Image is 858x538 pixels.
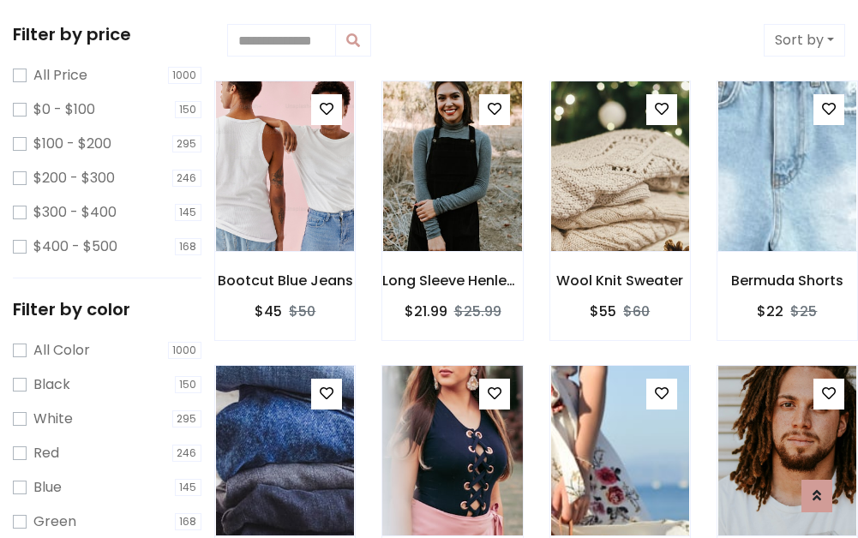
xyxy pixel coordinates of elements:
label: $300 - $400 [33,202,117,223]
label: All Color [33,340,90,361]
span: 168 [175,513,202,530]
del: $60 [623,302,650,321]
h6: $21.99 [405,303,447,320]
h6: $55 [590,303,616,320]
span: 168 [175,238,202,255]
h6: Long Sleeve Henley T-Shirt [382,272,522,289]
label: Blue [33,477,62,498]
del: $25.99 [454,302,501,321]
h6: Wool Knit Sweater [550,272,690,289]
del: $25 [790,302,817,321]
span: 1000 [168,67,202,84]
h5: Filter by color [13,299,201,320]
span: 1000 [168,342,202,359]
label: Green [33,511,76,532]
span: 295 [172,410,202,427]
h6: $45 [255,303,282,320]
label: White [33,409,73,429]
button: Sort by [764,24,845,57]
span: 145 [175,204,202,221]
label: $0 - $100 [33,99,95,120]
del: $50 [289,302,315,321]
label: $200 - $300 [33,168,115,188]
label: $400 - $500 [33,236,117,257]
span: 150 [175,376,202,393]
span: 145 [175,479,202,496]
label: Red [33,443,59,463]
label: All Price [33,65,87,86]
span: 246 [172,445,202,462]
h6: Bermuda Shorts [717,272,857,289]
h6: $22 [757,303,783,320]
h5: Filter by price [13,24,201,45]
span: 150 [175,101,202,118]
h6: Bootcut Blue Jeans [215,272,355,289]
span: 295 [172,135,202,152]
label: $100 - $200 [33,134,111,154]
label: Black [33,374,70,395]
span: 246 [172,170,202,187]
